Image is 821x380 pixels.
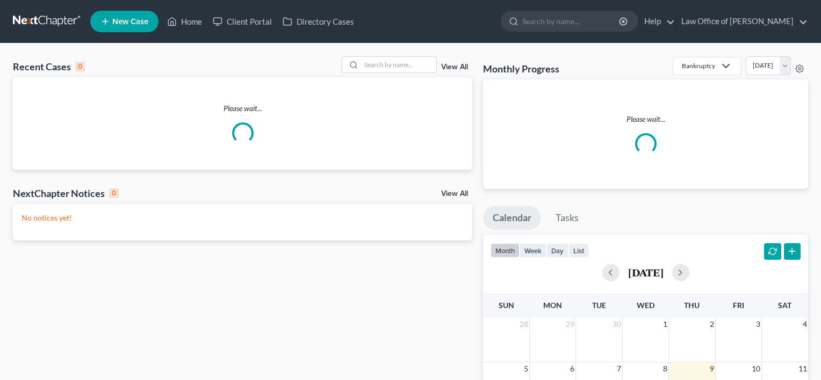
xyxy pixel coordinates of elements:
[733,301,744,310] span: Fri
[797,362,808,375] span: 11
[611,318,622,331] span: 30
[520,243,546,258] button: week
[522,11,621,31] input: Search by name...
[592,301,606,310] span: Tue
[162,12,207,31] a: Home
[492,114,800,125] p: Please wait...
[491,243,520,258] button: month
[75,62,85,71] div: 0
[13,103,472,114] p: Please wait...
[569,362,575,375] span: 6
[543,301,562,310] span: Mon
[483,206,541,230] a: Calendar
[778,301,791,310] span: Sat
[616,362,622,375] span: 7
[755,318,761,331] span: 3
[802,318,808,331] span: 4
[662,318,668,331] span: 1
[109,188,119,198] div: 0
[21,213,464,223] p: No notices yet!
[676,12,808,31] a: Law Office of [PERSON_NAME]
[568,243,589,258] button: list
[361,57,436,72] input: Search by name...
[684,301,700,310] span: Thu
[628,267,664,278] h2: [DATE]
[518,318,529,331] span: 28
[546,206,588,230] a: Tasks
[483,62,559,75] h3: Monthly Progress
[637,301,654,310] span: Wed
[662,362,668,375] span: 8
[709,362,715,375] span: 9
[639,12,675,31] a: Help
[277,12,359,31] a: Directory Cases
[207,12,277,31] a: Client Portal
[565,318,575,331] span: 29
[441,190,468,198] a: View All
[13,187,119,200] div: NextChapter Notices
[499,301,514,310] span: Sun
[751,362,761,375] span: 10
[441,63,468,71] a: View All
[546,243,568,258] button: day
[13,60,85,73] div: Recent Cases
[682,61,715,70] div: Bankruptcy
[709,318,715,331] span: 2
[112,18,148,26] span: New Case
[523,362,529,375] span: 5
